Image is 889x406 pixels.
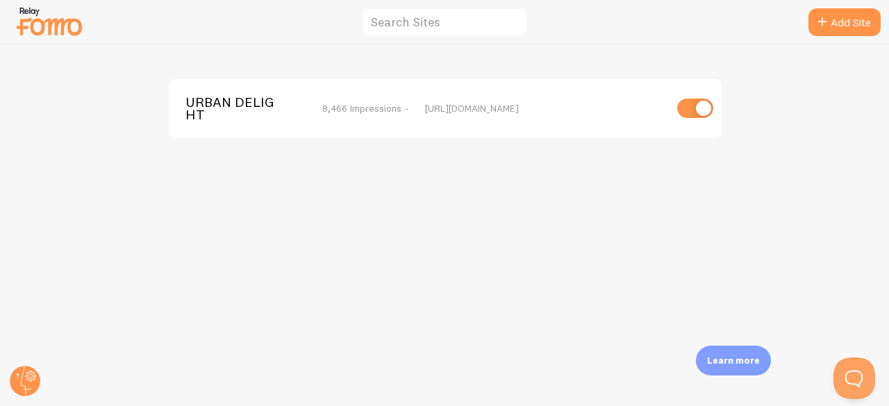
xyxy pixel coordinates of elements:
div: Learn more [696,346,771,375]
span: URBAN DELIGHT [185,96,297,121]
p: Learn more [707,354,760,367]
span: 8,466 Impressions - [322,102,408,115]
img: fomo-relay-logo-orange.svg [15,3,84,39]
iframe: Help Scout Beacon - Open [833,357,875,399]
div: [URL][DOMAIN_NAME] [425,102,665,115]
